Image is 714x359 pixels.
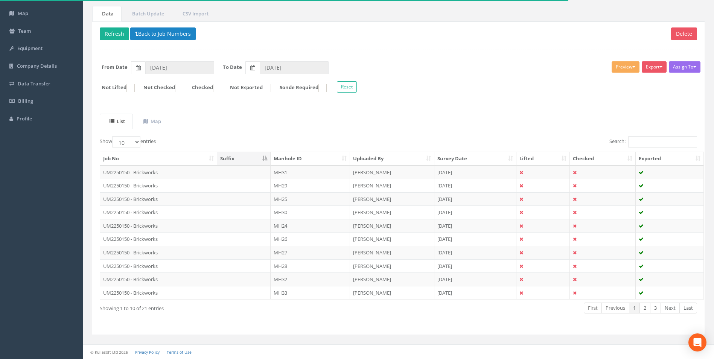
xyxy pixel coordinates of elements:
[350,246,434,259] td: [PERSON_NAME]
[135,350,160,355] a: Privacy Policy
[223,64,242,71] label: To Date
[671,27,697,40] button: Delete
[612,61,639,73] button: Preview
[629,303,640,313] a: 1
[434,272,516,286] td: [DATE]
[350,152,434,166] th: Uploaded By: activate to sort column ascending
[350,179,434,192] td: [PERSON_NAME]
[350,166,434,179] td: [PERSON_NAME]
[94,84,135,92] label: Not Lifted
[271,286,350,300] td: MH33
[17,115,32,122] span: Profile
[145,61,214,74] input: From Date
[434,286,516,300] td: [DATE]
[434,152,516,166] th: Survey Date: activate to sort column ascending
[222,84,271,92] label: Not Exported
[90,350,128,355] small: © Kullasoft Ltd 2025
[272,84,327,92] label: Sonde Required
[136,84,183,92] label: Not Checked
[184,84,221,92] label: Checked
[100,152,217,166] th: Job No: activate to sort column ascending
[350,232,434,246] td: [PERSON_NAME]
[17,62,57,69] span: Company Details
[584,303,602,313] a: First
[350,272,434,286] td: [PERSON_NAME]
[100,179,217,192] td: UM2250150 - Brickworks
[434,192,516,206] td: [DATE]
[100,246,217,259] td: UM2250150 - Brickworks
[100,219,217,233] td: UM2250150 - Brickworks
[130,27,196,40] button: Back to Job Numbers
[100,232,217,246] td: UM2250150 - Brickworks
[100,192,217,206] td: UM2250150 - Brickworks
[661,303,680,313] a: Next
[570,152,636,166] th: Checked: activate to sort column ascending
[271,259,350,273] td: MH28
[642,61,667,73] button: Export
[350,219,434,233] td: [PERSON_NAME]
[650,303,661,313] a: 3
[100,302,342,312] div: Showing 1 to 10 of 21 entries
[609,136,697,148] label: Search:
[688,333,706,351] div: Open Intercom Messenger
[17,45,43,52] span: Equipment
[100,205,217,219] td: UM2250150 - Brickworks
[516,152,570,166] th: Lifted: activate to sort column ascending
[100,136,156,148] label: Show entries
[100,114,133,129] a: List
[434,166,516,179] td: [DATE]
[271,192,350,206] td: MH25
[601,303,629,313] a: Previous
[217,152,271,166] th: Suffix: activate to sort column descending
[100,166,217,179] td: UM2250150 - Brickworks
[636,152,703,166] th: Exported: activate to sort column ascending
[350,286,434,300] td: [PERSON_NAME]
[102,64,128,71] label: From Date
[271,152,350,166] th: Manhole ID: activate to sort column ascending
[434,179,516,192] td: [DATE]
[350,259,434,273] td: [PERSON_NAME]
[639,303,650,313] a: 2
[134,114,169,129] a: Map
[434,259,516,273] td: [DATE]
[434,219,516,233] td: [DATE]
[100,272,217,286] td: UM2250150 - Brickworks
[110,118,125,125] uib-tab-heading: List
[100,259,217,273] td: UM2250150 - Brickworks
[260,61,329,74] input: To Date
[271,179,350,192] td: MH29
[271,272,350,286] td: MH32
[18,10,28,17] span: Map
[112,136,140,148] select: Showentries
[173,6,216,21] a: CSV Import
[92,6,122,21] a: Data
[271,219,350,233] td: MH24
[628,136,697,148] input: Search:
[122,6,172,21] a: Batch Update
[271,205,350,219] td: MH30
[143,118,161,125] uib-tab-heading: Map
[350,205,434,219] td: [PERSON_NAME]
[271,246,350,259] td: MH27
[337,81,357,93] button: Reset
[271,232,350,246] td: MH26
[18,97,33,104] span: Billing
[271,166,350,179] td: MH31
[434,232,516,246] td: [DATE]
[100,286,217,300] td: UM2250150 - Brickworks
[669,61,700,73] button: Assign To
[100,27,129,40] button: Refresh
[434,205,516,219] td: [DATE]
[167,350,192,355] a: Terms of Use
[18,27,31,34] span: Team
[350,192,434,206] td: [PERSON_NAME]
[679,303,697,313] a: Last
[434,246,516,259] td: [DATE]
[18,80,50,87] span: Data Transfer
